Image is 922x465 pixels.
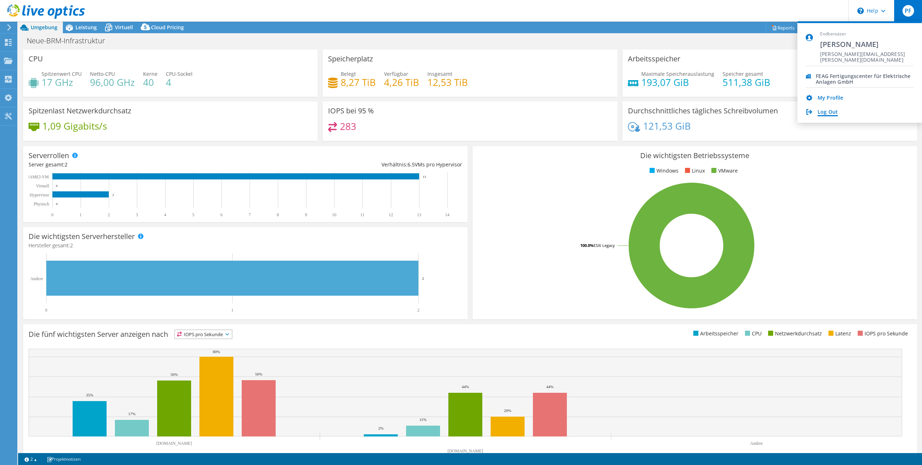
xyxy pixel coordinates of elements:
h3: Arbeitsspeicher [628,55,680,63]
svg: \n [857,8,864,14]
span: Speicher gesamt [723,70,763,77]
a: My Profile [818,95,843,102]
text: 9 [305,212,307,217]
text: 0 [45,308,47,313]
h4: Hersteller gesamt: [29,242,462,249]
li: VMware [710,167,738,175]
text: 35% [86,393,93,397]
h3: Spitzenlast Netzwerkdurchsatz [29,107,131,115]
text: Andere [750,441,763,446]
text: 13 [423,175,426,179]
h4: 121,53 GiB [643,122,691,130]
text: Virtuell [36,183,49,188]
h4: 96,00 GHz [90,78,135,86]
span: [PERSON_NAME] [820,39,914,49]
text: 14 [445,212,449,217]
h4: 511,38 GiB [723,78,770,86]
span: Leistung [76,24,97,31]
text: 2 [417,308,419,313]
li: Latenz [827,330,851,338]
text: 0 [51,212,53,217]
tspan: 100.0% [580,243,594,248]
h4: 193,07 GiB [641,78,714,86]
span: Kerne [143,70,158,77]
tspan: ESXi Legacy [594,243,615,248]
h4: 17 GHz [42,78,82,86]
span: 2 [65,161,68,168]
text: 1 [231,308,233,313]
text: Andere [30,276,43,281]
text: 11% [419,417,427,422]
text: 2 [112,193,114,197]
text: Physisch [34,201,49,207]
h3: CPU [29,55,43,63]
text: 10 [332,212,336,217]
span: PF [902,5,914,17]
li: Linux [683,167,705,175]
span: Maximale Speicherauslastung [641,70,714,77]
text: 17% [128,412,135,416]
span: [PERSON_NAME][EMAIL_ADDRESS][PERSON_NAME][DOMAIN_NAME] [820,51,914,58]
h3: Serverrollen [29,152,69,160]
text: 0 [56,184,58,188]
h4: 4,26 TiB [384,78,419,86]
span: 2 [70,242,73,249]
span: Netto-CPU [90,70,115,77]
span: Endbenutzer [820,31,914,37]
a: Projektnotizen [42,455,86,464]
span: IOPS pro Sekunde [175,330,232,339]
text: 4 [164,212,166,217]
text: 7 [249,212,251,217]
h4: 12,53 TiB [427,78,468,86]
text: 44% [546,384,553,389]
h1: Neue-BRM-Infrastruktur [23,37,116,45]
text: 11 [360,212,365,217]
h3: Die wichtigsten Betriebssysteme [478,152,912,160]
text: 56% [171,372,178,377]
text: 44% [462,384,469,389]
h4: 40 [143,78,158,86]
h4: 4 [166,78,193,86]
div: Server gesamt: [29,161,245,169]
text: 8 [277,212,279,217]
text: 5 [192,212,194,217]
text: 13 [417,212,421,217]
a: 2 [20,455,42,464]
h4: 1,09 Gigabits/s [42,122,107,130]
li: Arbeitsspeicher [691,330,738,338]
text: 0 [56,202,58,206]
span: CPU-Sockel [166,70,193,77]
h4: 8,27 TiB [341,78,376,86]
span: Belegt [341,70,356,77]
span: Virtuell [115,24,133,31]
li: CPU [743,330,762,338]
h3: Durchschnittliches tägliches Schreibvolumen [628,107,778,115]
span: Umgebung [31,24,57,31]
span: Cloud Pricing [151,24,184,31]
h4: 283 [340,122,356,130]
div: FEAG Fertigungscenter für Elektrische Anlagen GmbH [816,73,914,80]
text: 80% [213,349,220,354]
h3: IOPS bei 95 % [328,107,374,115]
span: Verfügbar [384,70,408,77]
text: [DOMAIN_NAME] [448,448,483,453]
span: Insgesamt [427,70,452,77]
text: 3 [136,212,138,217]
span: Spitzenwert CPU [42,70,82,77]
span: 6.5 [408,161,415,168]
text: 2 [422,276,424,281]
text: 12 [389,212,393,217]
text: Hypervisor [30,192,49,197]
text: 20% [504,408,511,413]
div: Verhältnis: VMs pro Hypervisor [245,161,462,169]
li: IOPS pro Sekunde [856,330,908,338]
h3: Speicherplatz [328,55,373,63]
text: 2 [108,212,110,217]
text: 6 [220,212,223,217]
text: 1 [79,212,82,217]
text: [DOMAIN_NAME] [156,441,192,446]
a: Reports [766,22,800,33]
text: 56% [255,372,262,376]
h3: Die wichtigsten Serverhersteller [29,232,135,240]
a: Log Out [818,109,838,116]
